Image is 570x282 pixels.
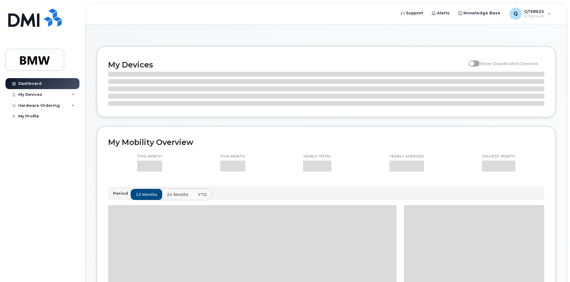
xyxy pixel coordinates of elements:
[220,154,245,159] p: This month
[482,154,515,159] p: Highest month
[108,138,544,147] h2: My Mobility Overview
[389,154,424,159] p: Yearly average
[303,154,331,159] p: Yearly total
[167,192,188,197] span: 24 months
[469,58,473,63] input: Show Deactivated Devices
[108,60,466,69] h2: My Devices
[198,192,207,197] span: YTD
[113,190,130,196] p: Period
[480,61,538,66] span: Show Deactivated Devices
[137,154,162,159] p: This month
